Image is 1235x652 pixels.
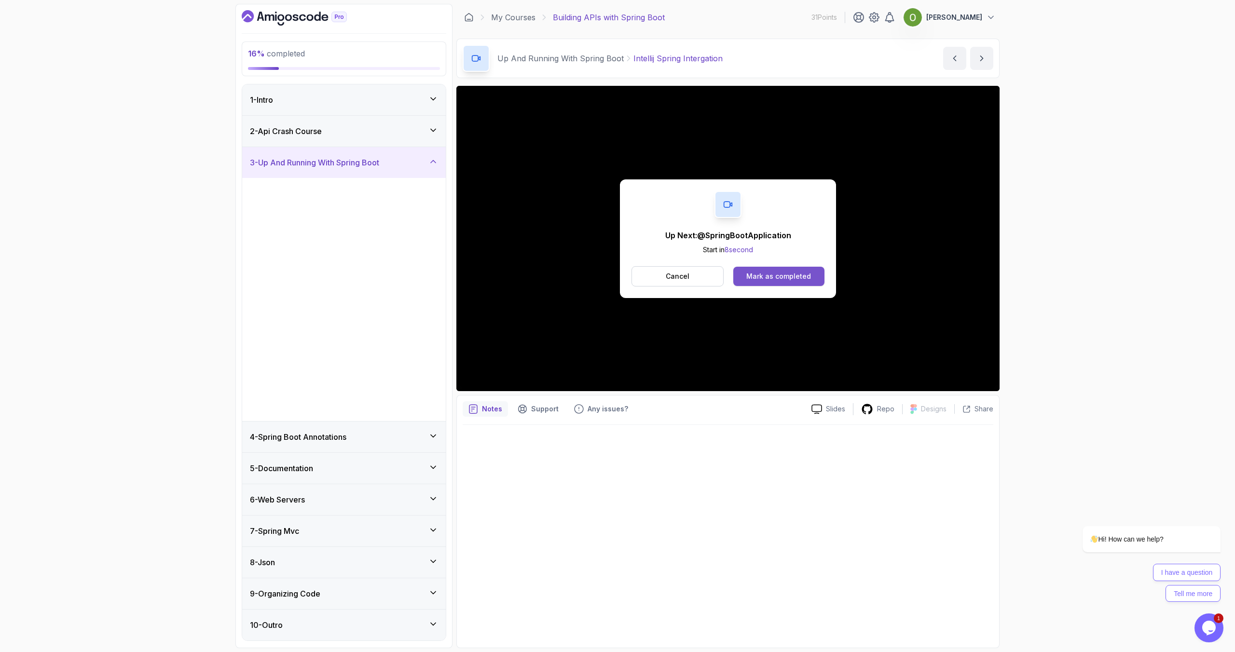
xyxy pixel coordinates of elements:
button: 2-Api Crash Course [242,116,446,147]
button: 5-Documentation [242,453,446,484]
button: Support button [512,401,564,417]
div: Mark as completed [746,272,811,281]
button: next content [970,47,993,70]
p: Share [974,404,993,414]
span: 16 % [248,49,265,58]
p: Building APIs with Spring Boot [553,12,665,23]
a: Dashboard [464,13,474,22]
h3: 5 - Documentation [250,462,313,474]
a: My Courses [491,12,535,23]
a: Slides [804,404,853,414]
iframe: chat widget [1052,439,1225,609]
p: 31 Points [811,13,837,22]
span: completed [248,49,305,58]
button: previous content [943,47,966,70]
p: Repo [877,404,894,414]
img: user profile image [904,8,922,27]
button: 3-Up And Running With Spring Boot [242,147,446,178]
p: Up Next: @SpringBootApplication [665,230,791,241]
h3: 8 - Json [250,557,275,568]
p: Slides [826,404,845,414]
button: user profile image[PERSON_NAME] [903,8,996,27]
h3: 1 - Intro [250,94,273,106]
button: 1-Intro [242,84,446,115]
button: 4-Spring Boot Annotations [242,421,446,452]
h3: 10 - Outro [250,619,283,631]
p: Start in [665,245,791,255]
span: 8 second [725,245,753,254]
a: Dashboard [242,10,369,26]
p: Notes [482,404,502,414]
iframe: 6 - IntelliJ Spring Intergation [456,86,1000,391]
h3: 4 - Spring Boot Annotations [250,431,346,443]
button: 8-Json [242,547,446,578]
button: 6-Web Servers [242,484,446,515]
h3: 9 - Organizing Code [250,588,320,599]
p: [PERSON_NAME] [926,13,982,22]
p: Any issues? [588,404,628,414]
button: 9-Organizing Code [242,578,446,609]
a: Repo [853,403,902,415]
button: Mark as completed [733,267,824,286]
button: Feedback button [568,401,634,417]
button: notes button [463,401,508,417]
p: Up And Running With Spring Boot [497,53,624,64]
h3: 2 - Api Crash Course [250,125,322,137]
h3: 3 - Up And Running With Spring Boot [250,157,379,168]
p: Designs [921,404,947,414]
button: 10-Outro [242,610,446,640]
h3: 6 - Web Servers [250,494,305,505]
p: Support [531,404,559,414]
button: Cancel [631,266,724,286]
iframe: chat widget [1194,613,1225,642]
p: Intellij Spring Intergation [633,53,723,64]
p: Cancel [666,272,689,281]
button: Share [954,404,993,414]
h3: 7 - Spring Mvc [250,525,299,537]
button: 7-Spring Mvc [242,516,446,546]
